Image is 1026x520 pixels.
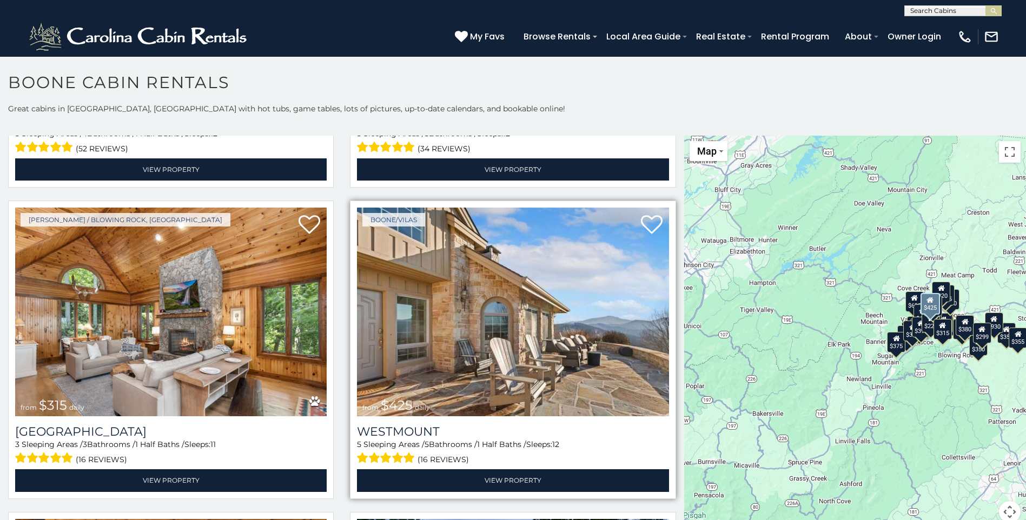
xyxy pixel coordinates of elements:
a: View Property [15,469,327,491]
span: (52 reviews) [76,142,128,156]
span: 1 Half Baths / [135,439,184,449]
span: from [362,403,379,411]
span: from [21,403,37,411]
a: View Property [357,158,668,181]
span: 5 [425,439,429,449]
div: $375 [887,332,905,352]
span: daily [69,403,84,411]
a: Chimney Island from $315 daily [15,208,327,416]
div: $299 [972,323,991,343]
div: $395 [912,317,930,337]
span: 12 [552,439,559,449]
a: View Property [357,469,668,491]
a: Local Area Guide [601,27,686,46]
a: Add to favorites [299,214,320,237]
a: [PERSON_NAME] / Blowing Rock, [GEOGRAPHIC_DATA] [21,213,230,226]
button: Change map style [690,141,727,161]
div: $325 [903,321,922,341]
span: (34 reviews) [418,142,471,156]
a: Boone/Vilas [362,213,425,226]
a: Westmount [357,424,668,439]
span: $425 [381,397,413,413]
img: phone-regular-white.png [957,29,972,44]
div: $395 [934,313,952,334]
span: (16 reviews) [418,452,469,466]
div: $380 [956,315,974,336]
span: 1 Half Baths / [477,439,526,449]
div: Sleeping Areas / Bathrooms / Sleeps: [357,128,668,156]
div: $225 [922,312,940,332]
span: daily [415,403,430,411]
div: $320 [932,282,950,302]
span: Map [697,145,717,157]
span: $315 [39,397,67,413]
img: Chimney Island [15,208,327,416]
div: $350 [969,335,988,356]
img: White-1-2.png [27,21,251,53]
div: $930 [985,312,1003,333]
span: 5 [357,439,361,449]
img: mail-regular-white.png [984,29,999,44]
div: Sleeping Areas / Bathrooms / Sleeps: [357,439,668,466]
div: $355 [997,323,1016,343]
h3: Chimney Island [15,424,327,439]
a: My Favs [455,30,507,44]
div: Sleeping Areas / Bathrooms / Sleeps: [15,439,327,466]
span: 3 [15,439,19,449]
div: $695 [953,319,971,339]
div: $635 [905,291,924,312]
div: $349 [924,296,942,316]
a: Owner Login [882,27,946,46]
img: Westmount [357,208,668,416]
span: 11 [210,439,216,449]
span: My Favs [470,30,505,43]
button: Toggle fullscreen view [999,141,1021,163]
a: Browse Rentals [518,27,596,46]
a: View Property [15,158,327,181]
span: 3 [83,439,87,449]
div: $315 [933,319,951,339]
div: $410 [914,304,932,325]
a: Add to favorites [641,214,663,237]
a: Rental Program [756,27,835,46]
a: [GEOGRAPHIC_DATA] [15,424,327,439]
div: Sleeping Areas / Bathrooms / Sleeps: [15,128,327,156]
a: About [839,27,877,46]
a: Real Estate [691,27,751,46]
div: $425 [921,293,940,315]
a: Westmount from $425 daily [357,208,668,416]
span: (16 reviews) [76,452,127,466]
